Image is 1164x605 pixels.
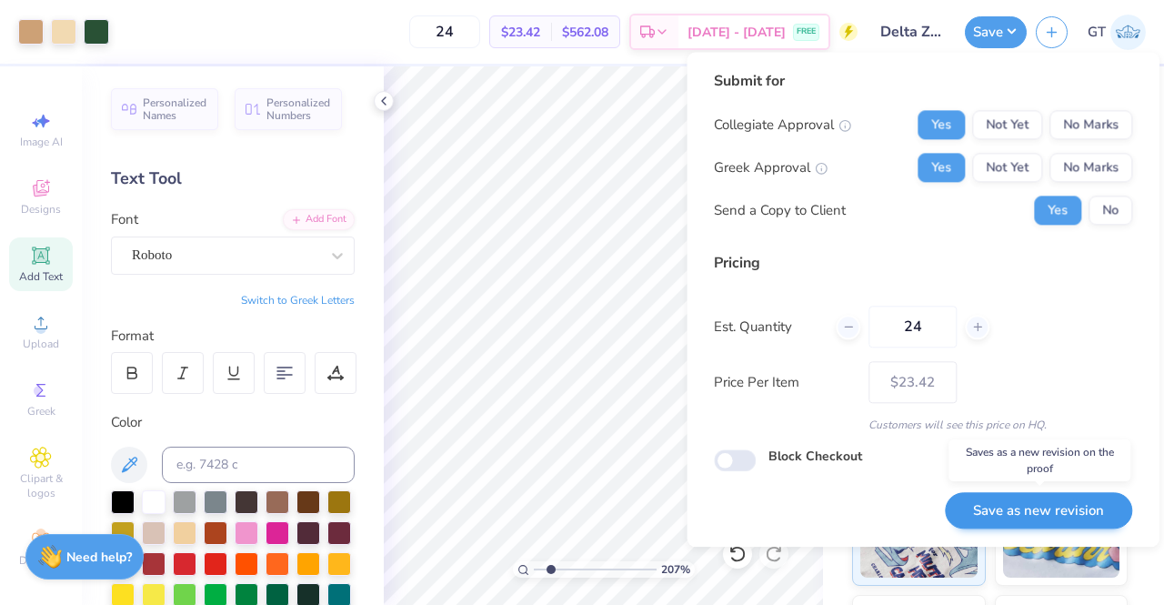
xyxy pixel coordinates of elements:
[965,16,1027,48] button: Save
[867,14,956,50] input: Untitled Design
[714,70,1132,92] div: Submit for
[714,417,1132,433] div: Customers will see this price on HQ.
[1088,15,1146,50] a: GT
[972,153,1042,182] button: Not Yet
[714,200,846,221] div: Send a Copy to Client
[27,404,55,418] span: Greek
[945,492,1132,529] button: Save as new revision
[162,447,355,483] input: e.g. 7428 c
[143,96,207,122] span: Personalized Names
[1034,196,1081,225] button: Yes
[23,337,59,351] span: Upload
[501,23,540,42] span: $23.42
[918,110,965,139] button: Yes
[1049,153,1132,182] button: No Marks
[948,439,1130,481] div: Saves as a new revision on the proof
[972,110,1042,139] button: Not Yet
[1049,110,1132,139] button: No Marks
[714,157,828,178] div: Greek Approval
[20,135,63,149] span: Image AI
[1089,196,1132,225] button: No
[714,115,851,136] div: Collegiate Approval
[19,553,63,568] span: Decorate
[1110,15,1146,50] img: Gayathree Thangaraj
[66,549,132,566] strong: Need help?
[714,317,822,338] label: Est. Quantity
[714,252,1132,274] div: Pricing
[797,25,816,38] span: FREE
[19,269,63,284] span: Add Text
[409,15,480,48] input: – –
[868,306,957,348] input: – –
[21,202,61,217] span: Designs
[714,372,855,393] label: Price Per Item
[111,166,355,191] div: Text Tool
[9,471,73,500] span: Clipart & logos
[768,447,862,466] label: Block Checkout
[1088,22,1106,43] span: GT
[283,209,355,230] div: Add Font
[241,293,355,308] button: Switch to Greek Letters
[266,96,331,122] span: Personalized Numbers
[562,23,608,42] span: $562.08
[661,561,690,578] span: 207 %
[111,209,138,230] label: Font
[918,153,965,182] button: Yes
[111,326,356,347] div: Format
[687,23,786,42] span: [DATE] - [DATE]
[111,412,355,433] div: Color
